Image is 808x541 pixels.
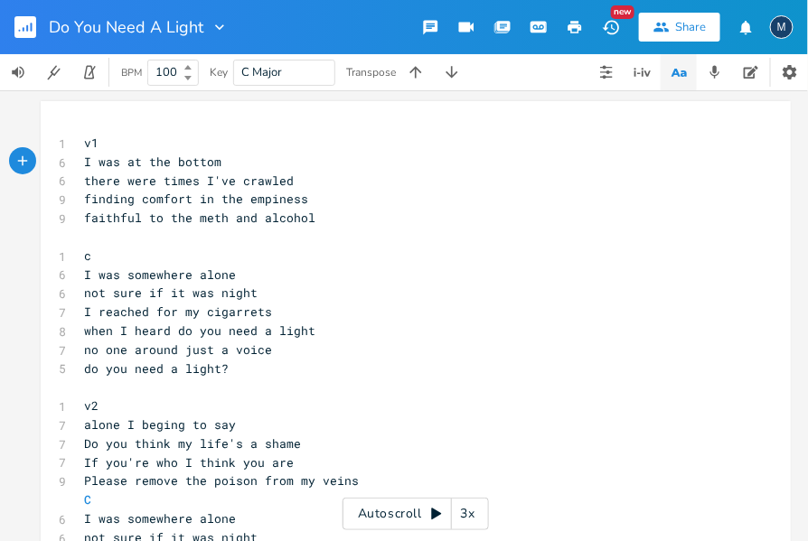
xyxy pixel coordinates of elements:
span: I was somewhere alone [84,510,236,527]
div: Transpose [346,67,396,78]
span: not sure if it was night [84,284,258,301]
div: Autoscroll [343,498,489,530]
span: when I heard do you need a light [84,322,315,339]
div: BPM [121,68,142,78]
div: Key [210,67,228,78]
div: New [611,5,634,19]
span: Do you think my life's a shame [84,435,301,452]
span: v2 [84,397,99,414]
div: Share [675,19,706,35]
span: Do You Need A Light [49,19,203,35]
div: Marketa [770,15,794,39]
span: no one around just a voice [84,341,272,358]
span: there were times I've crawled [84,173,294,189]
div: 3x [452,498,484,530]
span: do you need a light? [84,360,229,377]
span: finding comfort in the empiness [84,191,308,207]
span: C Major [241,64,282,80]
span: v1 [84,135,99,151]
button: New [593,11,629,43]
span: faithful to the meth and alcohol [84,210,315,226]
span: I was at the bottom [84,154,221,170]
button: M [770,6,794,48]
span: I was somewhere alone [84,266,236,283]
span: If you're who I think you are [84,454,294,471]
span: C [84,491,91,508]
span: c [84,247,91,264]
span: I reached for my cigarrets [84,303,272,320]
span: Please remove the poison from my veins [84,472,359,489]
button: Share [639,13,720,42]
span: alone I beging to say [84,416,236,433]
